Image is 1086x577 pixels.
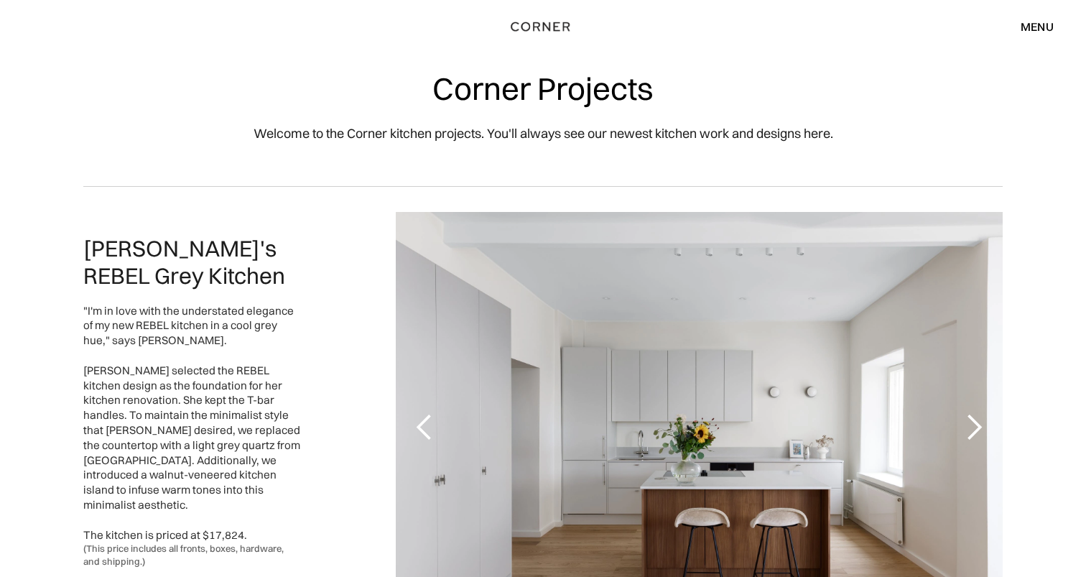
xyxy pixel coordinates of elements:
div: menu [1021,21,1054,32]
a: home [500,17,586,36]
div: "I'm in love with the understated elegance of my new REBEL kitchen in a cool grey hue," says [PER... [83,304,300,543]
h1: Corner Projects [432,72,654,106]
div: menu [1006,14,1054,39]
h2: [PERSON_NAME]'s REBEL Grey Kitchen [83,235,300,290]
p: Welcome to the Corner kitchen projects. You'll always see our newest kitchen work and designs here. [254,124,833,143]
div: (This price includes all fronts, boxes, hardware, and shipping.) [83,543,300,568]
